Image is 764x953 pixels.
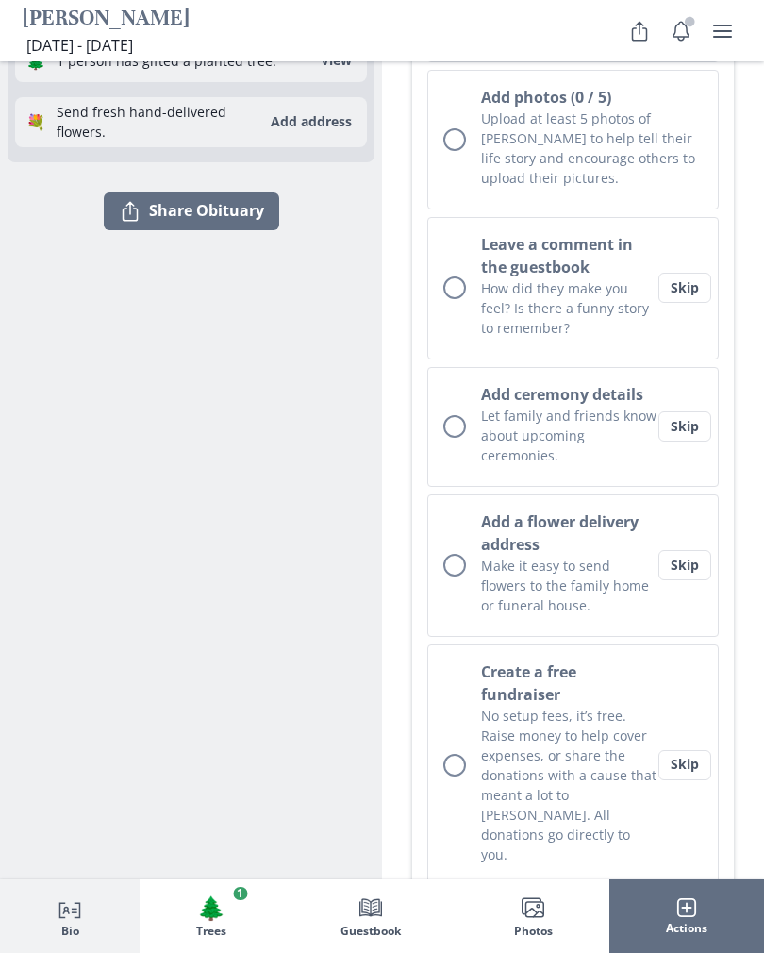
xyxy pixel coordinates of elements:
[481,406,657,465] p: Let family and friends know about upcoming ceremonies.
[104,192,279,230] button: Share Obituary
[443,276,466,299] div: Unchecked circle
[658,411,711,442] button: Skip
[259,107,363,137] button: Add address
[481,706,657,864] p: No setup fees, it’s free. Raise money to help cover expenses, or share the donations with a cause...
[197,894,225,921] span: Tree
[481,278,657,338] p: How did they make you feel? Is there a funny story to remember?
[283,879,457,953] button: Guestbook
[481,233,657,278] h2: Leave a comment in the guestbook
[609,879,764,953] button: Actions
[61,925,79,938] span: Bio
[443,128,466,151] div: Unchecked circle
[481,86,703,109] h2: Add photos (0 / 5)
[457,879,609,953] button: Photos
[340,925,401,938] span: Guestbook
[427,367,719,487] button: Add ceremony detailsLet family and friends know about upcoming ceremonies.
[26,35,133,56] span: [DATE] - [DATE]
[443,754,466,777] div: Unchecked circle
[658,273,711,303] button: Skip
[196,925,226,938] span: Trees
[666,922,707,935] span: Actions
[514,925,553,938] span: Photos
[481,556,657,615] p: Make it easy to send flowers to the family home or funeral house.
[658,750,711,780] button: Skip
[481,383,657,406] h2: Add ceremony details
[481,109,703,188] p: Upload at least 5 photos of [PERSON_NAME] to help tell their life story and encourage others to u...
[481,660,657,706] h2: Create a free fundraiser
[443,554,466,577] div: Unchecked circle
[662,12,700,50] button: Notifications
[621,12,658,50] button: Share Obituary
[481,510,657,556] h2: Add a flower delivery address
[427,70,719,209] button: Add photos (0 / 5)Upload at least 5 photos of [PERSON_NAME] to help tell their life story and enc...
[704,12,741,50] button: user menu
[658,550,711,580] button: Skip
[427,644,719,886] button: Create a free fundraiserNo setup fees, it’s free. Raise money to help cover expenses, or share th...
[443,415,466,438] div: Unchecked circle
[23,5,190,34] h1: [PERSON_NAME]
[427,217,719,359] button: Leave a comment in the guestbookHow did they make you feel? Is there a funny story to remember?
[233,887,247,900] span: 1
[427,494,719,637] button: Add a flower delivery addressMake it easy to send flowers to the family home or funeral house.
[309,46,363,76] button: View
[140,879,283,953] button: Trees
